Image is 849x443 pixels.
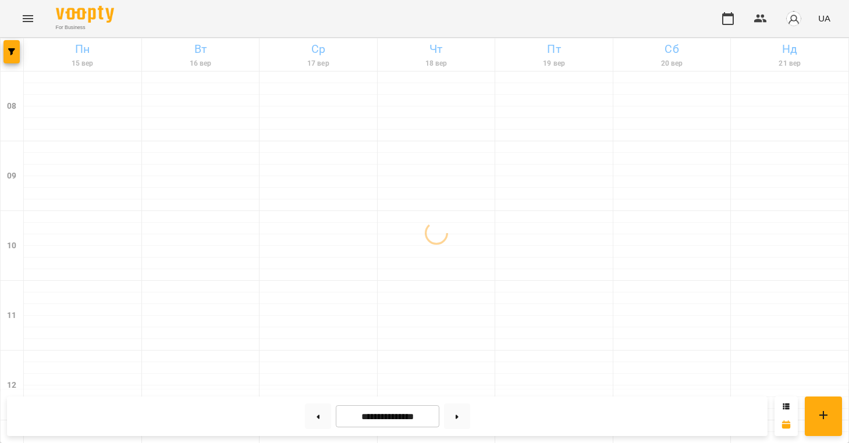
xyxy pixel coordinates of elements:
[818,12,830,24] span: UA
[261,40,375,58] h6: Ср
[7,240,16,252] h6: 10
[26,58,140,69] h6: 15 вер
[144,58,258,69] h6: 16 вер
[7,100,16,113] h6: 08
[786,10,802,27] img: avatar_s.png
[144,40,258,58] h6: Вт
[379,40,493,58] h6: Чт
[7,309,16,322] h6: 11
[7,170,16,183] h6: 09
[14,5,42,33] button: Menu
[7,379,16,392] h6: 12
[26,40,140,58] h6: Пн
[733,58,847,69] h6: 21 вер
[261,58,375,69] h6: 17 вер
[56,6,114,23] img: Voopty Logo
[379,58,493,69] h6: 18 вер
[615,40,729,58] h6: Сб
[56,24,114,31] span: For Business
[615,58,729,69] h6: 20 вер
[733,40,847,58] h6: Нд
[814,8,835,29] button: UA
[497,40,611,58] h6: Пт
[497,58,611,69] h6: 19 вер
